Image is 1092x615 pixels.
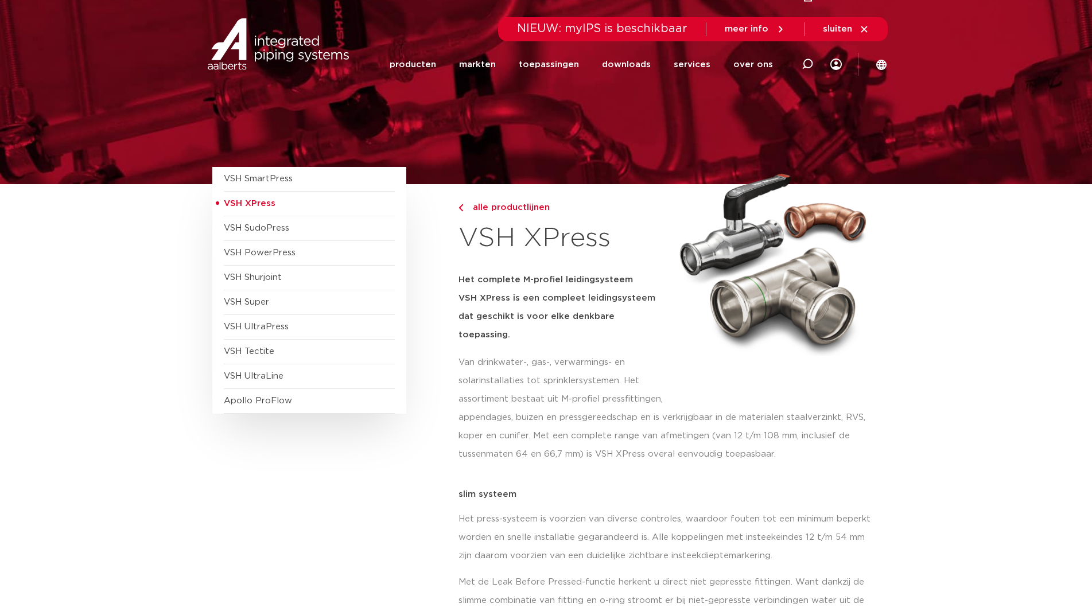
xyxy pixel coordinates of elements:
[519,41,579,88] a: toepassingen
[224,372,283,380] a: VSH UltraLine
[458,510,880,565] p: Het press-systeem is voorzien van diverse controles, waardoor fouten tot een minimum beperkt word...
[674,41,710,88] a: services
[458,353,666,408] p: Van drinkwater-, gas-, verwarmings- en solarinstallaties tot sprinklersystemen. Het assortiment b...
[725,24,786,34] a: meer info
[224,347,274,356] a: VSH Tectite
[390,41,436,88] a: producten
[823,25,852,33] span: sluiten
[390,41,773,88] nav: Menu
[602,41,651,88] a: downloads
[224,224,289,232] a: VSH SudoPress
[224,273,282,282] a: VSH Shurjoint
[823,24,869,34] a: sluiten
[517,23,687,34] span: NIEUW: myIPS is beschikbaar
[458,490,880,499] p: slim systeem
[725,25,768,33] span: meer info
[224,199,275,208] span: VSH XPress
[224,298,269,306] a: VSH Super
[458,201,666,215] a: alle productlijnen
[458,204,463,212] img: chevron-right.svg
[459,41,496,88] a: markten
[224,248,296,257] a: VSH PowerPress
[224,174,293,183] a: VSH SmartPress
[466,203,550,212] span: alle productlijnen
[830,41,842,88] div: my IPS
[458,220,666,257] h1: VSH XPress
[733,41,773,88] a: over ons
[458,271,666,344] h5: Het complete M-profiel leidingsysteem VSH XPress is een compleet leidingsysteem dat geschikt is v...
[224,396,292,405] a: Apollo ProFlow
[224,322,289,331] a: VSH UltraPress
[458,408,880,464] p: appendages, buizen en pressgereedschap en is verkrijgbaar in de materialen staalverzinkt, RVS, ko...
